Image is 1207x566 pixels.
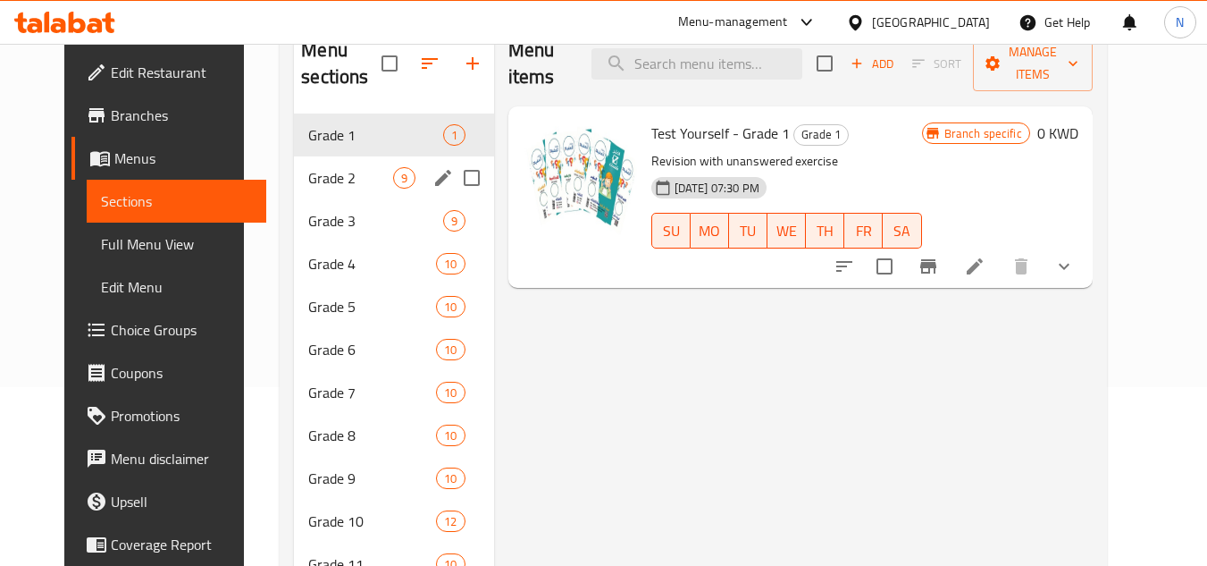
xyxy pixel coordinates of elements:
span: Promotions [111,405,252,427]
h6: 0 KWD [1037,121,1078,146]
span: Grade 8 [308,425,436,446]
div: Grade 29edit [294,156,493,199]
div: items [436,511,465,532]
span: Select to update [866,248,903,285]
span: Grade 5 [308,296,436,317]
div: Grade 9 [308,468,436,489]
span: Select section first [901,50,973,78]
button: edit [430,165,457,191]
span: 10 [437,384,464,401]
span: 10 [437,299,464,316]
button: TU [729,213,767,249]
a: Menus [71,137,266,180]
button: FR [844,213,883,249]
div: Grade 1 [793,124,849,146]
a: Coupons [71,351,266,394]
div: Grade 810 [294,414,493,457]
span: Branch specific [937,125,1029,142]
div: Grade 510 [294,285,493,328]
span: Upsell [111,491,252,512]
span: Add item [843,50,901,78]
p: Revision with unanswered exercise [651,150,922,173]
span: SA [890,218,914,244]
div: Grade 39 [294,199,493,242]
span: Grade 1 [794,124,848,145]
span: Full Menu View [101,233,252,255]
div: Grade 1012 [294,500,493,543]
h2: Menu items [508,37,570,90]
div: Grade 4 [308,253,436,275]
div: Grade 1 [308,124,442,146]
span: Select section [806,45,843,82]
div: items [443,124,465,146]
span: Edit Menu [101,276,252,298]
span: Coupons [111,362,252,384]
a: Coverage Report [71,523,266,566]
a: Edit Menu [87,266,266,308]
span: Branches [111,105,252,126]
button: show more [1043,245,1085,288]
div: [GEOGRAPHIC_DATA] [872,13,990,32]
button: delete [1000,245,1043,288]
span: SU [659,218,683,244]
span: Sections [101,190,252,212]
div: items [443,210,465,232]
a: Promotions [71,394,266,437]
a: Edit Restaurant [71,51,266,94]
a: Upsell [71,480,266,523]
span: [DATE] 07:30 PM [667,180,767,197]
button: MO [691,213,729,249]
span: WE [775,218,799,244]
span: TH [813,218,837,244]
div: items [436,425,465,446]
span: Choice Groups [111,319,252,341]
a: Choice Groups [71,308,266,351]
span: Manage items [987,41,1078,86]
button: SA [883,213,921,249]
span: 10 [437,256,464,273]
button: Add [843,50,901,78]
button: Manage items [973,36,1093,91]
div: items [436,382,465,403]
div: Grade 6 [308,339,436,360]
span: Sort sections [408,42,451,85]
a: Edit menu item [964,256,985,277]
button: SU [651,213,691,249]
svg: Show Choices [1053,256,1075,277]
div: Menu-management [678,12,788,33]
span: Select all sections [371,45,408,82]
button: TH [806,213,844,249]
span: Grade 3 [308,210,442,232]
span: 10 [437,342,464,359]
span: Grade 10 [308,511,436,532]
button: sort-choices [823,245,866,288]
span: Menus [114,148,252,169]
span: Grade 7 [308,382,436,403]
span: Coverage Report [111,534,252,555]
div: items [436,253,465,275]
div: Grade 11 [294,114,493,156]
a: Menu disclaimer [71,437,266,480]
span: Test Yourself - Grade 1 [651,120,790,147]
span: FR [851,218,876,244]
div: Grade 610 [294,328,493,371]
span: Grade 2 [308,167,392,189]
span: 1 [444,127,465,144]
a: Full Menu View [87,223,266,266]
span: Add [848,54,896,74]
button: Add section [451,42,494,85]
a: Branches [71,94,266,137]
span: 10 [437,470,464,487]
button: Branch-specific-item [907,245,950,288]
div: items [436,339,465,360]
div: Grade 710 [294,371,493,414]
span: 9 [394,170,415,187]
div: items [436,468,465,489]
img: Test Yourself - Grade 1 [523,121,637,235]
